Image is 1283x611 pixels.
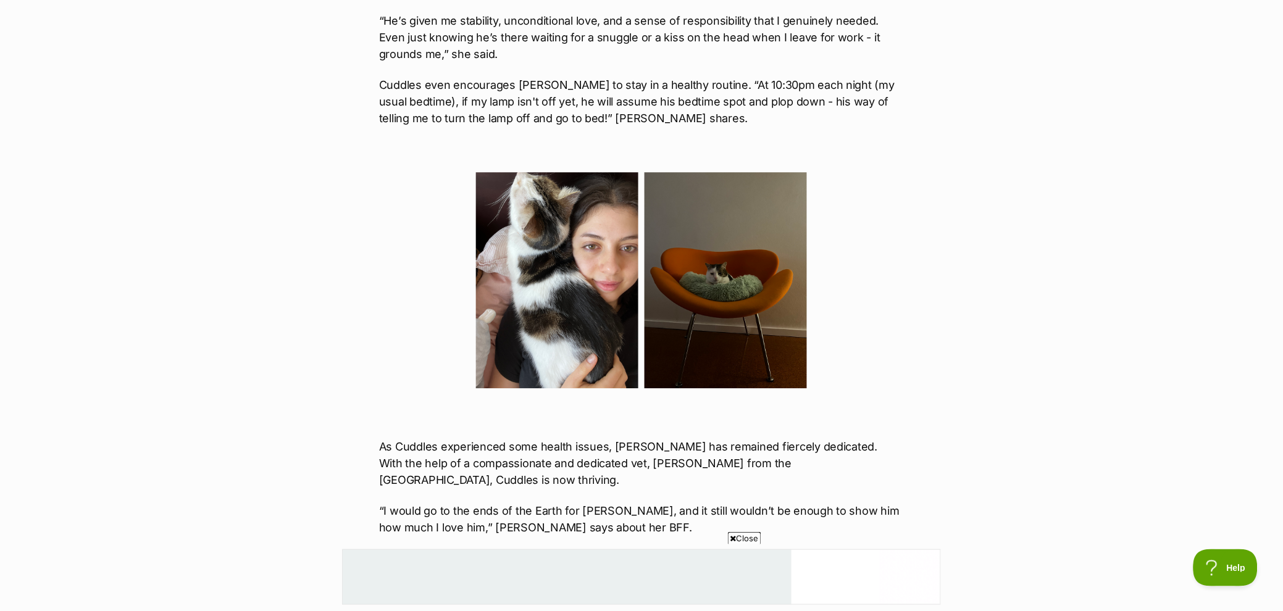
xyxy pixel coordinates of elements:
p: “I would go to the ends of the Earth for [PERSON_NAME], and it still wouldn’t be enough to show h... [379,502,904,536]
p: “He’s given me stability, unconditional love, and a sense of responsibility that I genuinely need... [379,12,904,62]
p: Cuddles even encourages [PERSON_NAME] to stay in a healthy routine. “At 10:30pm each night (my us... [379,77,904,127]
img: A brown and white cat and her human [476,172,638,388]
iframe: Advertisement [342,549,941,605]
p: As Cuddles experienced some health issues, [PERSON_NAME] has remained fiercely dedicated. With th... [379,438,904,488]
img: A cat snuggled on an armchair [645,172,807,388]
iframe: Help Scout Beacon - Open [1193,549,1258,586]
span: Close [728,532,761,544]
